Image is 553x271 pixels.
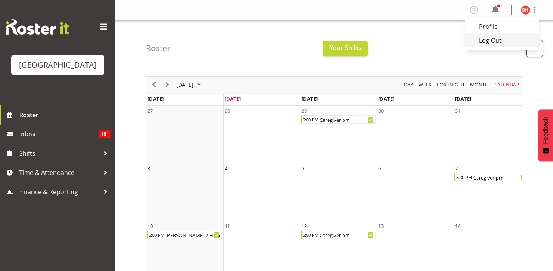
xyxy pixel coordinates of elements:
[319,116,375,123] div: Caregiver pm
[323,41,368,56] button: Your Shifts
[146,44,171,53] h4: Roster
[19,167,100,178] span: Time & Attendance
[455,165,458,172] div: 7
[147,107,153,115] div: 27
[300,106,377,163] td: Tuesday, July 29, 2025
[300,163,377,221] td: Tuesday, August 5, 2025
[147,222,153,230] div: 10
[149,80,159,90] button: Previous
[378,95,394,102] span: [DATE]
[542,117,549,144] span: Feedback
[403,80,414,90] span: Day
[19,59,97,71] div: [GEOGRAPHIC_DATA]
[329,43,361,52] span: Your Shifts
[19,148,100,159] span: Shifts
[225,165,227,172] div: 4
[493,80,520,90] span: calendar
[378,165,381,172] div: 6
[377,163,454,221] td: Wednesday, August 6, 2025
[162,80,172,90] button: Next
[378,107,384,115] div: 30
[225,107,230,115] div: 28
[147,165,150,172] div: 3
[455,95,471,102] span: [DATE]
[174,77,205,93] div: August 2025
[301,231,376,239] div: Caregiver pm Begin From Tuesday, August 12, 2025 at 5:00:00 PM GMT+12:00 Ends At Tuesday, August ...
[472,173,529,181] div: Caregiver pm
[403,80,415,90] button: Timeline Day
[455,222,460,230] div: 14
[538,109,553,161] button: Feedback - Show survey
[302,231,319,239] div: 5:00 PM
[521,5,530,15] img: briar-hughes10360.jpg
[465,20,539,33] a: Profile
[436,80,465,90] span: Fortnight
[377,106,454,163] td: Wednesday, July 30, 2025
[223,106,300,163] td: Monday, July 28, 2025
[469,80,490,90] span: Month
[465,33,539,47] a: Log Out
[436,80,466,90] button: Fortnight
[161,77,174,93] div: next period
[454,163,530,221] td: Thursday, August 7, 2025
[302,116,319,123] div: 5:00 PM
[147,95,164,102] span: [DATE]
[454,173,529,181] div: Caregiver pm Begin From Thursday, August 7, 2025 at 5:00:00 PM GMT+12:00 Ends At Thursday, August...
[146,106,223,163] td: Sunday, July 27, 2025
[175,80,204,90] button: August 2025
[378,222,384,230] div: 13
[301,165,304,172] div: 5
[301,95,318,102] span: [DATE]
[493,80,521,90] button: Month
[223,163,300,221] td: Monday, August 4, 2025
[454,106,530,163] td: Thursday, July 31, 2025
[455,107,460,115] div: 31
[301,107,307,115] div: 29
[99,130,111,138] span: 181
[301,115,376,124] div: Caregiver pm Begin From Tuesday, July 29, 2025 at 5:00:00 PM GMT+12:00 Ends At Tuesday, July 29, ...
[148,231,165,239] div: 6:00 PM
[418,80,432,90] span: Week
[225,95,241,102] span: [DATE]
[319,231,375,239] div: Caregiver pm
[147,77,161,93] div: previous period
[6,19,69,35] img: Rosterit website logo
[301,222,307,230] div: 12
[176,80,194,90] span: [DATE]
[147,231,222,239] div: Ressie 2 Help Begin From Sunday, August 10, 2025 at 6:00:00 PM GMT+12:00 Ends At Sunday, August 1...
[469,80,490,90] button: Timeline Month
[165,231,221,239] div: [PERSON_NAME] 2 Help
[146,163,223,221] td: Sunday, August 3, 2025
[417,80,433,90] button: Timeline Week
[19,128,99,140] span: Inbox
[19,109,111,121] span: Roster
[225,222,230,230] div: 11
[455,173,472,181] div: 5:00 PM
[19,186,100,198] span: Finance & Reporting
